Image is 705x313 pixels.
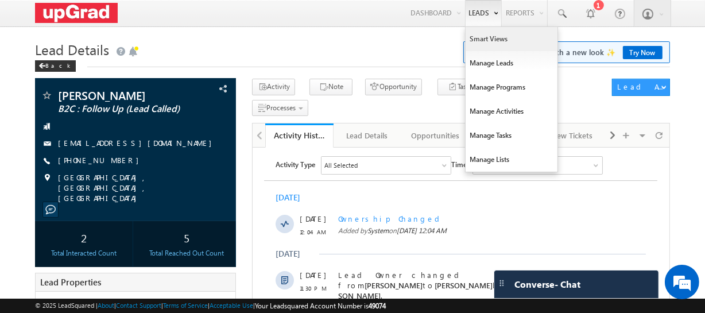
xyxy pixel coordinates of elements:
button: Lead Actions [612,79,669,96]
div: Lead Actions [617,82,666,92]
div: Total Reached Out Count [141,248,233,258]
div: 2 [38,227,129,248]
a: About [98,302,114,309]
span: Faster 🚀 Lead Details with a new look ✨ [471,47,663,58]
span: Lead Properties [40,276,101,288]
span: System [115,176,136,185]
a: [PHONE_NUMBER] [58,155,145,165]
span: 09:13 PM [47,211,82,222]
span: [DATE] [47,164,73,174]
div: Earlier This Week [23,292,85,302]
a: Manage Lists [466,148,557,172]
span: © 2025 LeadSquared | | | | | [35,300,386,311]
span: Conversation Log Form_B2C [86,164,241,173]
span: System [115,79,136,87]
span: Ownership Changed [86,66,191,76]
span: 49074 [369,302,386,310]
span: [DATE] [47,122,73,133]
span: 11:30 PM [47,136,82,146]
span: B2C : Follow Up (Lead Called) [58,103,181,115]
div: New Tickets [548,129,596,142]
a: Manage Programs [466,75,557,99]
div: All Time [223,13,246,23]
img: Custom Logo [35,3,118,23]
a: Manage Activities [466,99,557,123]
span: Added by on [86,176,277,186]
div: Activity History [274,130,325,141]
span: [DATE] [47,66,73,76]
button: Opportunity [365,79,422,95]
span: Lead Owner changed from to by . [86,122,273,153]
a: Activity History [265,123,334,148]
a: Lead Details [334,123,402,148]
a: Opportunities [402,123,470,148]
div: [DATE] [23,45,60,55]
span: Converse - Chat [514,279,580,289]
button: Activity [252,79,295,95]
img: carter-drag [497,279,506,288]
div: Lead Details [343,129,392,142]
a: Try Now [623,46,663,59]
div: Back [35,60,76,72]
a: Terms of Service [163,302,208,309]
span: [DATE] 09:13 PM [144,176,193,185]
span: Processes [266,103,296,112]
span: [PERSON_NAME] [86,133,273,153]
span: [GEOGRAPHIC_DATA], [GEOGRAPHIC_DATA], [GEOGRAPHIC_DATA] [58,172,219,203]
a: [EMAIL_ADDRESS][DOMAIN_NAME] [58,138,218,148]
div: [DATE] [23,101,60,111]
span: [PERSON_NAME] [58,90,181,101]
div: Total Interacted Count [38,248,129,258]
span: Did not answer a call by [PERSON_NAME] through 918068044924. [86,239,234,280]
span: Activity Type [23,9,63,26]
span: 09:12 PM [47,253,82,263]
button: Processes [252,100,308,117]
a: Back [35,60,82,69]
span: [PERSON_NAME] [112,133,170,142]
strong: System [103,219,145,229]
span: 12:04 AM [47,79,82,90]
a: New Tickets [539,123,607,148]
span: 09:13 PM [47,177,82,187]
span: Your Leadsquared Account Number is [255,302,386,310]
a: Smart Views [466,27,557,51]
div: Opportunities [411,129,460,142]
span: Added by on [86,78,277,88]
textarea: Type your message and hit 'Enter' [15,106,210,229]
a: Manage Leads [466,51,557,75]
a: Contact Support [116,302,161,309]
div: 5 [141,227,233,248]
em: Start Chat [156,239,208,254]
button: Task [437,79,481,95]
span: Executive Diploma in Machine Learning and AI [86,198,276,218]
button: Note [309,79,352,95]
span: [DATE] [47,198,73,208]
div: All Selected [72,13,105,23]
span: modified by [86,198,277,229]
div: All Selected [69,9,198,26]
a: Acceptable Use [210,302,253,309]
span: Lead Details [35,40,109,59]
div: Minimize live chat window [188,6,216,33]
a: Manage Tasks [466,123,557,148]
img: d_60004797649_company_0_60004797649 [20,60,48,75]
span: Outbound Call [86,239,185,249]
span: [DATE] [47,239,73,250]
span: [DATE] 12:04 AM [144,79,194,87]
div: Chat with us now [60,60,193,75]
span: Time [199,9,214,26]
li: Activity History [265,123,334,146]
span: [PERSON_NAME] [182,133,240,142]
